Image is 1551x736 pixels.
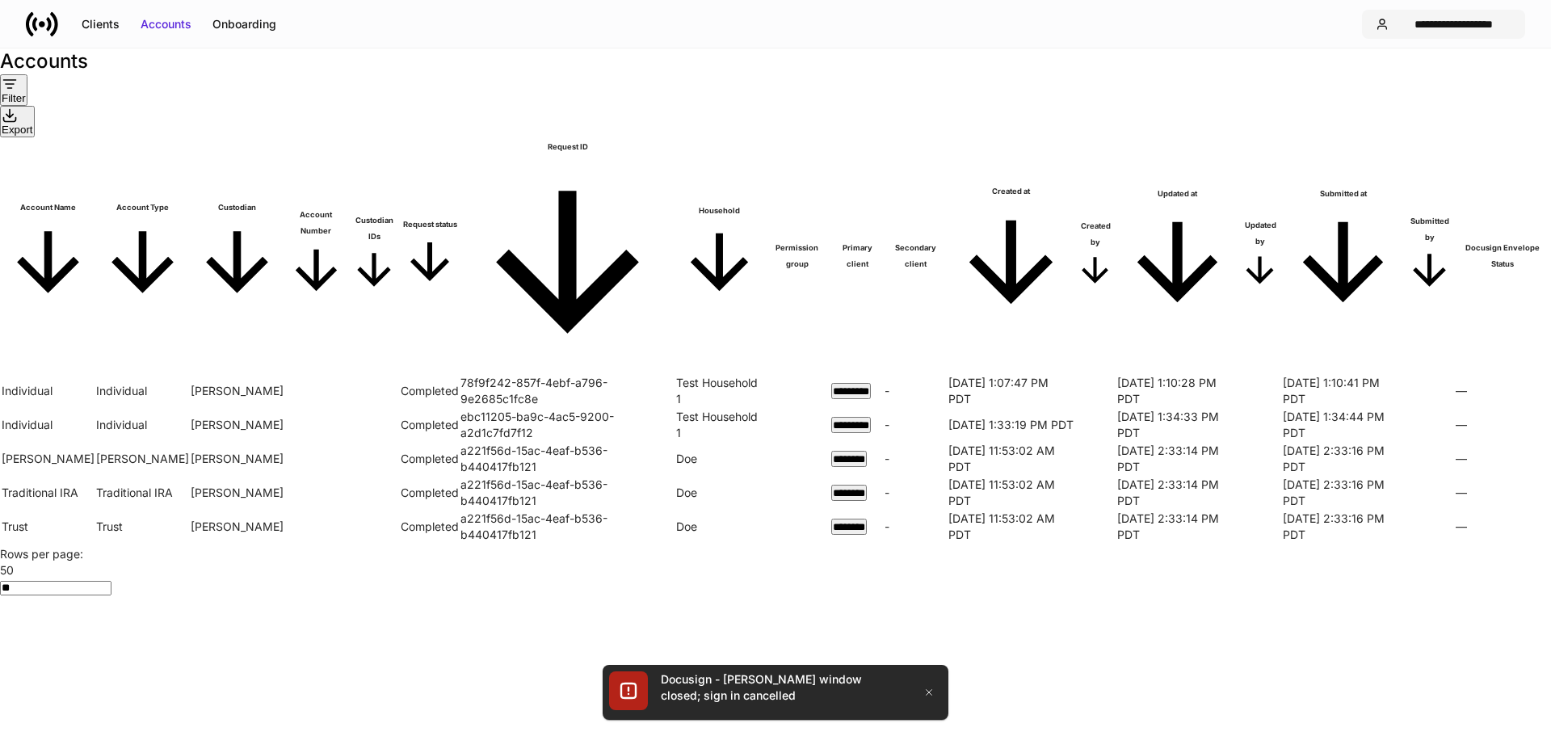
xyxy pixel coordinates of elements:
h6: Account Number [285,207,347,239]
td: n/a [1456,375,1549,407]
h6: Created by [1075,218,1116,250]
td: Roth IRA [2,443,95,475]
span: Custodian [191,200,284,311]
p: — [1456,383,1549,399]
td: ebc11205-ba9c-4ac5-9200-a2d1c7fd7f12 [460,409,675,441]
p: [DATE] 1:34:44 PM PDT [1283,409,1403,441]
span: Submitted at [1283,186,1403,325]
p: [DATE] 1:34:33 PM PDT [1117,409,1238,441]
div: Accounts [141,16,191,32]
p: [DATE] 2:33:16 PM PDT [1283,511,1403,543]
div: Docusign - [PERSON_NAME] window closed; sign in cancelled [661,671,903,704]
h6: Updated by [1239,217,1281,250]
p: [DATE] 2:33:14 PM PDT [1117,443,1238,475]
p: [DATE] 2:33:16 PM PDT [1283,477,1403,509]
h6: Custodian [191,200,284,216]
td: 8662b2d6-cc26-40c9-aebd-a37c887d44fe [831,477,883,509]
td: 2025-05-15T20:34:44.949Z [1283,409,1403,441]
td: a221f56d-15ac-4eaf-b536-b440417fb121 [460,443,675,475]
button: Clients [71,11,130,37]
td: 2025-06-16T18:53:02.892Z [948,477,1074,509]
p: - [885,417,948,433]
td: 2025-06-16T21:33:14.359Z [1117,443,1238,475]
h6: Request status [401,217,459,233]
p: Doe [676,451,763,467]
td: Traditional IRA [96,477,189,509]
p: — [1456,485,1549,501]
span: Account Type [96,200,189,311]
p: — [1456,519,1549,535]
p: — [1456,417,1549,433]
span: Created by [1075,218,1116,293]
td: 2025-05-14T20:07:47.766Z [948,375,1074,407]
td: 2025-06-16T21:33:16.288Z [1283,511,1403,543]
p: - [885,485,948,501]
td: a221f56d-15ac-4eaf-b536-b440417fb121 [460,477,675,509]
h6: Primary client [831,240,883,272]
td: Completed [401,443,459,475]
button: Accounts [130,11,202,37]
span: Secondary client [885,240,948,272]
td: Schwab [191,443,284,475]
h6: Created at [948,183,1074,200]
td: Individual [2,375,95,407]
td: 758d0df7-26c6-4b92-98ab-02e5cf9681c8 [831,511,883,543]
p: [DATE] 1:07:47 PM PDT [948,375,1074,407]
h6: Permission group [765,240,830,272]
p: [DATE] 11:53:02 AM PDT [948,511,1074,543]
td: Schwab [191,375,284,407]
td: 2025-06-16T21:33:16.288Z [1283,443,1403,475]
p: [DATE] 11:53:02 AM PDT [948,443,1074,475]
td: a221f56d-15ac-4eaf-b536-b440417fb121 [460,511,675,543]
td: Schwab [191,477,284,509]
span: Account Name [2,200,95,311]
div: Export [2,124,33,136]
h6: Account Name [2,200,95,216]
td: Schwab [191,511,284,543]
td: 2025-06-16T21:33:14.359Z [1117,511,1238,543]
p: [DATE] 2:33:14 PM PDT [1117,511,1238,543]
span: Updated at [1117,186,1238,325]
p: [DATE] 1:33:19 PM PDT [948,417,1074,433]
td: 2025-05-15T20:33:19.060Z [948,409,1074,441]
td: Individual [2,409,95,441]
h6: Request ID [460,139,675,155]
td: 78f9f242-857f-4ebf-a796-9e2685c1fc8e [460,375,675,407]
td: 2025-06-16T18:53:02.893Z [948,511,1074,543]
span: Updated by [1239,217,1281,294]
h6: Docusign Envelope Status [1456,240,1549,272]
td: 2025-06-16T21:33:14.359Z [1117,477,1238,509]
p: — [1456,451,1549,467]
td: f6687169-c336-49e1-9b18-c605a75fc6c9 [831,409,883,441]
p: [DATE] 2:33:14 PM PDT [1117,477,1238,509]
td: Completed [401,477,459,509]
td: 2025-05-14T20:10:28.556Z [1117,375,1238,407]
p: Doe [676,519,763,535]
p: [DATE] 1:10:41 PM PDT [1283,375,1403,407]
td: n/a [1456,443,1549,475]
td: n/a [1456,511,1549,543]
span: Account Number [285,207,347,304]
p: Doe [676,485,763,501]
p: - [885,383,948,399]
td: 758d0df7-26c6-4b92-98ab-02e5cf9681c8 [831,443,883,475]
span: Household [676,203,763,309]
td: Traditional IRA [2,477,95,509]
td: Completed [401,409,459,441]
td: Completed [401,511,459,543]
button: Onboarding [202,11,287,37]
td: 2025-05-14T20:10:41.429Z [1283,375,1403,407]
h6: Household [676,203,763,219]
td: Schwab [191,409,284,441]
p: [DATE] 2:33:16 PM PDT [1283,443,1403,475]
span: Request status [401,217,459,293]
td: Individual [96,375,189,407]
div: Clients [82,16,120,32]
td: Individual [96,409,189,441]
td: Trust [96,511,189,543]
span: Created at [948,183,1074,327]
h6: Submitted by [1405,213,1454,246]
